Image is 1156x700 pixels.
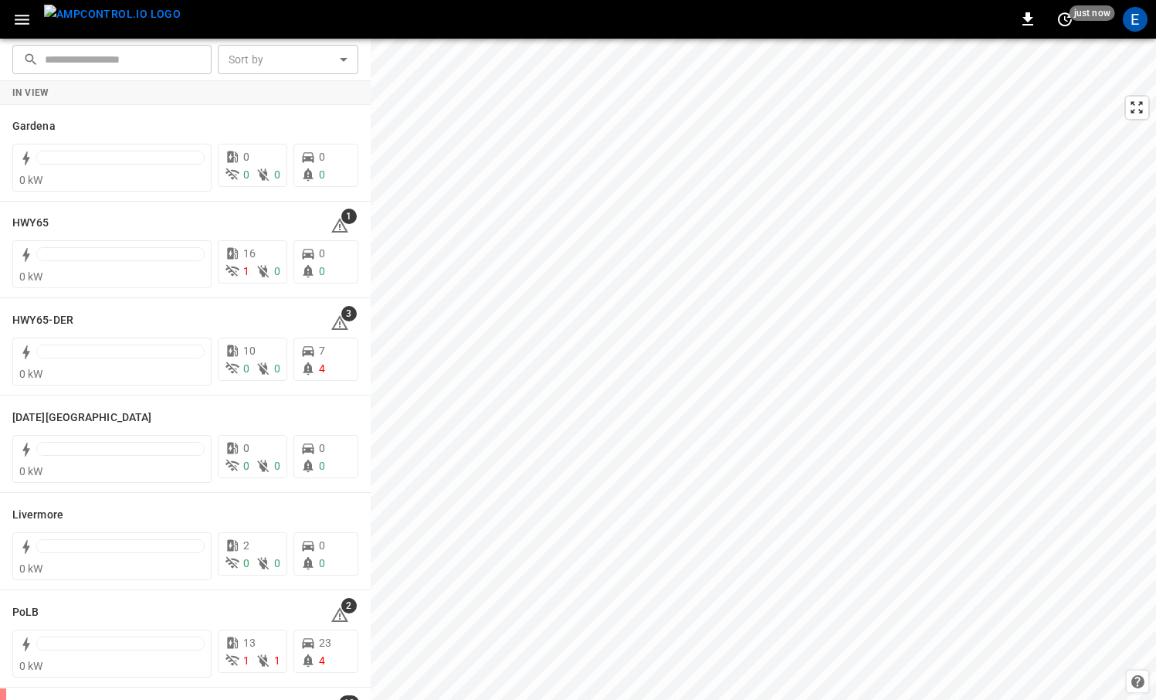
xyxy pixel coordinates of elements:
span: 2 [341,598,357,613]
span: 1 [341,209,357,224]
span: 0 [319,442,325,454]
h6: Gardena [12,118,56,135]
span: 0 [319,539,325,552]
span: 0 [319,265,325,277]
button: set refresh interval [1053,7,1077,32]
span: 0 [319,460,325,472]
span: 0 [243,442,249,454]
h6: Karma Center [12,409,151,426]
div: profile-icon [1123,7,1148,32]
span: 1 [274,654,280,667]
span: 0 [319,151,325,163]
span: 0 kW [19,368,43,380]
span: 4 [319,654,325,667]
span: 0 [274,168,280,181]
span: 10 [243,345,256,357]
span: 0 [274,265,280,277]
span: 2 [243,539,249,552]
span: 0 kW [19,465,43,477]
h6: PoLB [12,604,39,621]
span: 0 [243,151,249,163]
span: 0 [274,460,280,472]
span: 0 [243,557,249,569]
span: 0 kW [19,660,43,672]
span: 0 [319,168,325,181]
span: 0 kW [19,562,43,575]
span: 3 [341,306,357,321]
h6: HWY65 [12,215,49,232]
img: ampcontrol.io logo [44,5,181,24]
h6: Livermore [12,507,63,524]
span: 7 [319,345,325,357]
span: just now [1070,5,1115,21]
span: 0 [274,557,280,569]
span: 1 [243,265,249,277]
h6: HWY65-DER [12,312,73,329]
span: 13 [243,637,256,649]
span: 0 [243,168,249,181]
canvas: Map [371,39,1156,700]
span: 0 [243,362,249,375]
span: 1 [243,654,249,667]
span: 0 kW [19,174,43,186]
span: 0 [243,460,249,472]
span: 23 [319,637,331,649]
span: 0 [274,362,280,375]
span: 16 [243,247,256,260]
span: 4 [319,362,325,375]
strong: In View [12,87,49,98]
span: 0 [319,557,325,569]
span: 0 kW [19,270,43,283]
span: 0 [319,247,325,260]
